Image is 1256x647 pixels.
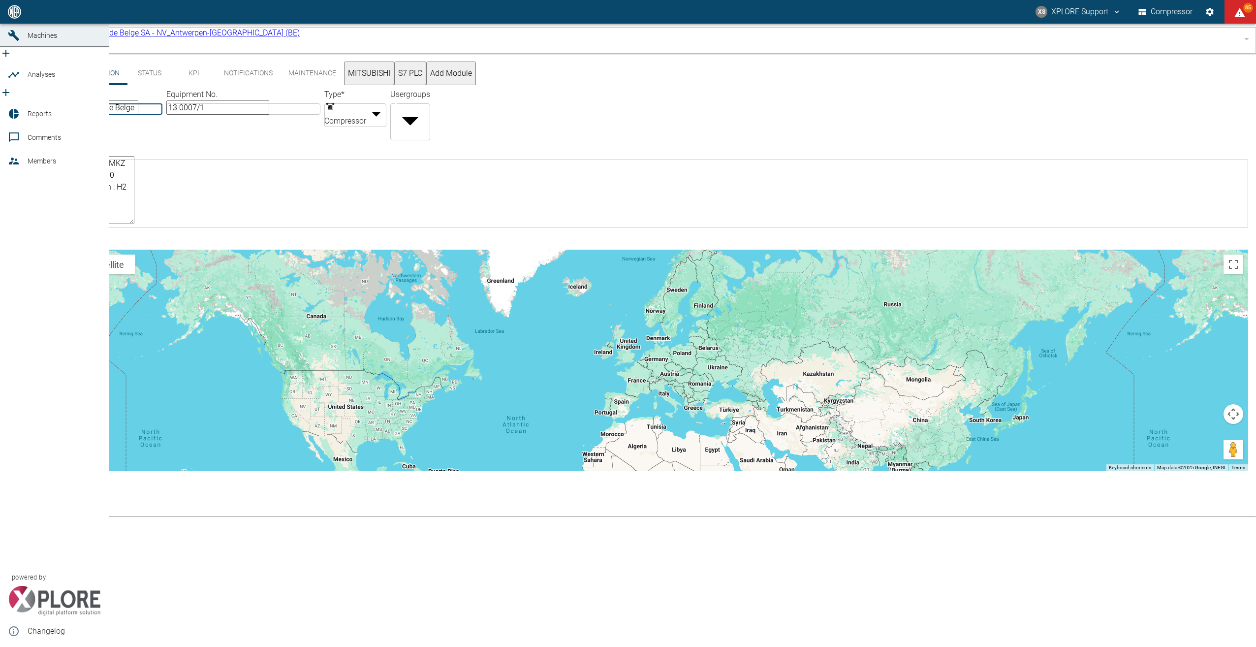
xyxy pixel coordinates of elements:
[172,62,216,85] button: KPI
[390,90,430,99] label: Usergroups
[216,62,281,85] button: Notifications
[28,32,57,39] span: Machines
[1243,3,1253,13] span: 85
[30,28,300,37] a: 13.0007/1_Air Liquide Belge SA - NV_Antwerpen-[GEOGRAPHIC_DATA] (BE)
[12,573,46,582] span: powered by
[166,100,269,115] input: Equipment No.
[324,90,345,99] label: Type *
[1034,3,1123,21] button: compressors@neaxplore.com
[1036,6,1047,18] div: XS
[344,62,394,85] button: MITSUBISHI
[8,586,101,615] img: Xplore Logo
[28,625,101,637] span: Changelog
[42,28,300,37] span: 13.0007/1_Air Liquide Belge SA - NV_Antwerpen-[GEOGRAPHIC_DATA] (BE)
[166,90,218,99] label: Equipment No.
[1201,3,1219,21] button: Settings
[281,62,344,85] button: Maintenance
[28,110,52,118] span: Reports
[127,62,172,85] button: Status
[28,70,55,78] span: Analyses
[394,62,426,85] button: S7 PLC
[7,5,22,18] img: logo
[426,62,476,85] button: Add Module
[1136,3,1195,21] button: Compressor
[28,157,56,165] span: Members
[28,133,61,141] span: Comments
[324,115,366,127] span: Compressor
